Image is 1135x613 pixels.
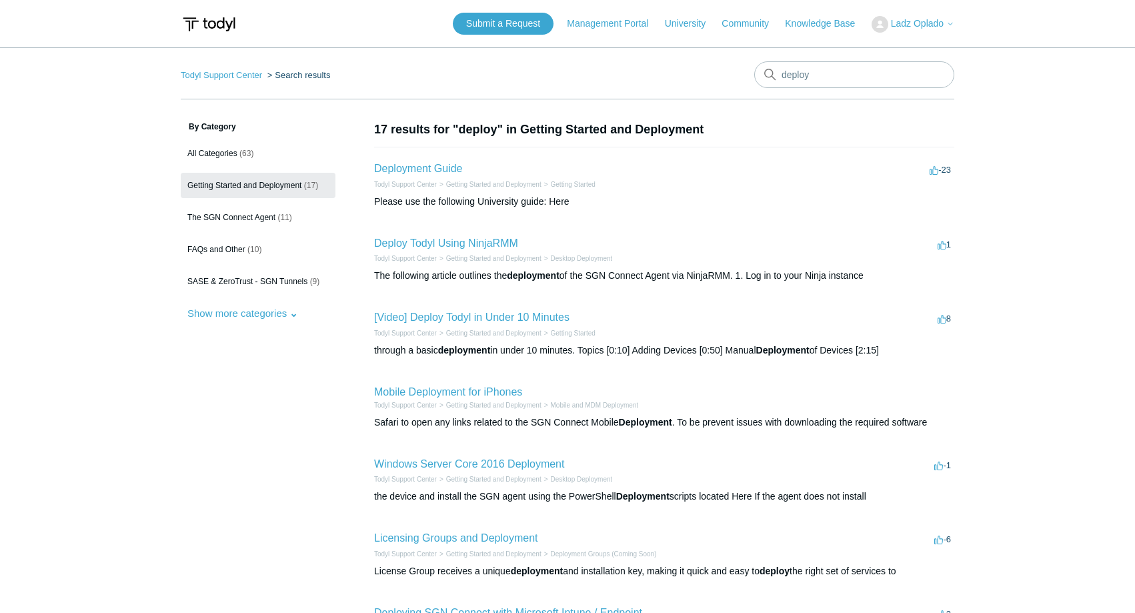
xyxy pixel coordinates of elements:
[374,490,954,504] div: the device and install the SGN agent using the PowerShell scripts located Here If the agent does ...
[239,149,253,158] span: (63)
[754,61,954,88] input: Search
[437,179,541,189] li: Getting Started and Deployment
[938,239,951,249] span: 1
[437,549,541,559] li: Getting Started and Deployment
[446,550,541,558] a: Getting Started and Deployment
[374,181,437,188] a: Todyl Support Center
[187,213,275,222] span: The SGN Connect Agent
[437,474,541,484] li: Getting Started and Deployment
[446,181,541,188] a: Getting Started and Deployment
[181,70,265,80] li: Todyl Support Center
[181,205,335,230] a: The SGN Connect Agent (11)
[934,460,951,470] span: -1
[616,491,670,502] em: Deployment
[304,181,318,190] span: (17)
[374,344,954,358] div: through a basic in under 10 minutes. Topics [0:10] Adding Devices [0:50] Manual of Devices [2:15]
[310,277,320,286] span: (9)
[722,17,782,31] a: Community
[187,149,237,158] span: All Categories
[374,476,437,483] a: Todyl Support Center
[760,566,790,576] em: deploy
[181,237,335,262] a: FAQs and Other (10)
[541,179,596,189] li: Getting Started
[930,165,951,175] span: -23
[446,255,541,262] a: Getting Started and Deployment
[187,245,245,254] span: FAQs and Other
[265,70,331,80] li: Search results
[665,17,719,31] a: University
[541,474,613,484] li: Desktop Deployment
[181,269,335,294] a: SASE & ZeroTrust - SGN Tunnels (9)
[567,17,662,31] a: Management Portal
[374,474,437,484] li: Todyl Support Center
[374,458,564,470] a: Windows Server Core 2016 Deployment
[374,269,954,283] div: The following article outlines the of the SGN Connect Agent via NinjaRMM. 1. Log in to your Ninja...
[453,13,553,35] a: Submit a Request
[541,549,657,559] li: Deployment Groups (Coming Soon)
[374,255,437,262] a: Todyl Support Center
[785,17,868,31] a: Knowledge Base
[551,476,613,483] a: Desktop Deployment
[247,245,261,254] span: (10)
[541,400,639,410] li: Mobile and MDM Deployment
[446,402,541,409] a: Getting Started and Deployment
[374,237,518,249] a: Deploy Todyl Using NinjaRMM
[181,141,335,166] a: All Categories (63)
[437,400,541,410] li: Getting Started and Deployment
[374,179,437,189] li: Todyl Support Center
[187,277,307,286] span: SASE & ZeroTrust - SGN Tunnels
[374,312,570,323] a: [Video] Deploy Todyl in Under 10 Minutes
[374,328,437,338] li: Todyl Support Center
[511,566,563,576] em: deployment
[374,402,437,409] a: Todyl Support Center
[541,328,596,338] li: Getting Started
[891,18,944,29] span: Ladz Oplado
[374,416,954,430] div: Safari to open any links related to the SGN Connect Mobile . To be prevent issues with downloadin...
[551,255,613,262] a: Desktop Deployment
[938,314,951,324] span: 8
[374,550,437,558] a: Todyl Support Center
[181,121,335,133] h3: By Category
[374,386,522,398] a: Mobile Deployment for iPhones
[551,330,596,337] a: Getting Started
[551,550,657,558] a: Deployment Groups (Coming Soon)
[437,253,541,263] li: Getting Started and Deployment
[551,402,639,409] a: Mobile and MDM Deployment
[934,534,951,544] span: -6
[374,163,463,174] a: Deployment Guide
[374,549,437,559] li: Todyl Support Center
[187,181,301,190] span: Getting Started and Deployment
[374,195,954,209] div: Please use the following University guide: Here
[507,270,559,281] em: deployment
[756,345,810,356] em: Deployment
[437,328,541,338] li: Getting Started and Deployment
[374,400,437,410] li: Todyl Support Center
[374,330,437,337] a: Todyl Support Center
[551,181,596,188] a: Getting Started
[619,417,672,428] em: Deployment
[181,301,305,326] button: Show more categories
[374,564,954,578] div: License Group receives a unique and installation key, making it quick and easy to the right set o...
[446,330,541,337] a: Getting Started and Deployment
[541,253,613,263] li: Desktop Deployment
[438,345,491,356] em: deployment
[872,16,954,33] button: Ladz Oplado
[181,12,237,37] img: Todyl Support Center Help Center home page
[181,173,335,198] a: Getting Started and Deployment (17)
[181,70,262,80] a: Todyl Support Center
[446,476,541,483] a: Getting Started and Deployment
[277,213,291,222] span: (11)
[374,253,437,263] li: Todyl Support Center
[374,121,954,139] h1: 17 results for "deploy" in Getting Started and Deployment
[374,532,537,544] a: Licensing Groups and Deployment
